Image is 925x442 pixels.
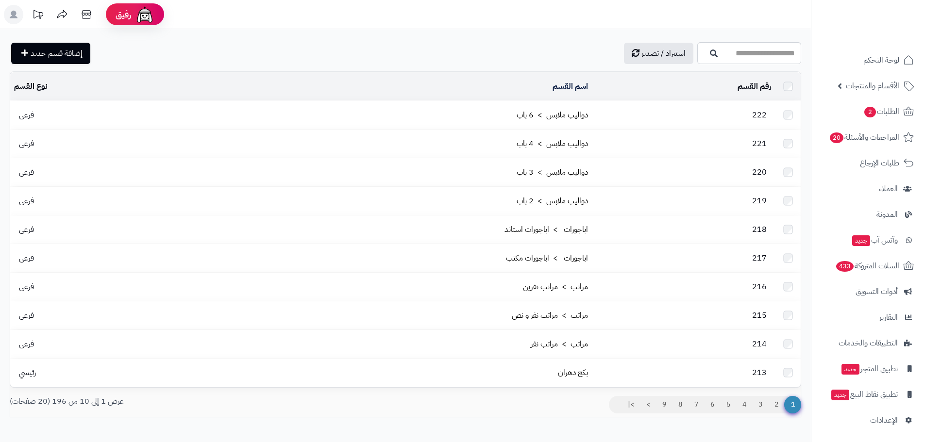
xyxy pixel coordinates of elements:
span: 213 [747,367,772,378]
span: 216 [747,281,772,293]
span: فرعى [14,281,39,293]
span: رئيسي [14,367,41,378]
a: 9 [656,396,673,413]
span: أدوات التسويق [856,285,898,298]
span: 215 [747,310,772,321]
span: جديد [831,390,849,400]
span: الإعدادات [870,413,898,427]
a: الإعدادات [817,409,919,432]
span: إضافة قسم جديد [31,48,83,59]
span: 214 [747,338,772,350]
a: >| [622,396,640,413]
span: تطبيق نقاط البيع [830,388,898,401]
a: بكج دهران [558,367,588,378]
img: ai-face.png [135,5,154,24]
a: مراتب > مراتب نفر و نص [512,310,588,321]
a: طلبات الإرجاع [817,151,919,175]
a: تحديثات المنصة [26,5,50,27]
span: 20 [830,132,843,143]
a: العملاء [817,177,919,200]
span: 433 [836,261,854,272]
a: 2 [768,396,785,413]
span: 219 [747,195,772,207]
a: 8 [672,396,689,413]
a: 5 [720,396,737,413]
a: 6 [704,396,721,413]
span: استيراد / تصدير [641,48,686,59]
a: التطبيقات والخدمات [817,331,919,355]
span: جديد [852,235,870,246]
span: رفيق [116,9,131,20]
a: > [640,396,656,413]
span: فرعى [14,166,39,178]
a: لوحة التحكم [817,49,919,72]
span: التقارير [879,311,898,324]
a: 4 [736,396,753,413]
span: المدونة [876,208,898,221]
span: السلات المتروكة [835,259,899,273]
span: 2 [864,107,876,117]
a: دواليب ملابس > 3 باب [517,166,588,178]
span: 217 [747,252,772,264]
div: رقم القسم [596,81,772,92]
span: المراجعات والأسئلة [829,131,899,144]
a: دواليب ملابس > 2 باب [517,195,588,207]
span: التطبيقات والخدمات [839,336,898,350]
a: استيراد / تصدير [624,43,693,64]
a: السلات المتروكة433 [817,254,919,278]
span: جديد [841,364,859,375]
a: وآتس آبجديد [817,229,919,252]
a: مراتب > مراتب نفر [531,338,588,350]
span: 220 [747,166,772,178]
a: 7 [688,396,705,413]
span: 218 [747,224,772,235]
a: المدونة [817,203,919,226]
span: فرعى [14,138,39,149]
a: دواليب ملابس > 4 باب [517,138,588,149]
a: أدوات التسويق [817,280,919,303]
span: 221 [747,138,772,149]
span: فرعى [14,310,39,321]
a: مراتب > مراتب نفرين [523,281,588,293]
span: فرعى [14,224,39,235]
a: اباجورات > اباجورات مكتب [506,252,588,264]
span: فرعى [14,195,39,207]
td: نوع القسم [10,72,191,100]
div: عرض 1 إلى 10 من 196 (20 صفحات) [2,396,405,407]
a: تطبيق المتجرجديد [817,357,919,380]
a: اسم القسم [553,81,588,92]
a: دواليب ملابس > 6 باب [517,109,588,121]
span: طلبات الإرجاع [860,156,899,170]
span: فرعى [14,109,39,121]
span: فرعى [14,338,39,350]
a: الطلبات2 [817,100,919,123]
span: العملاء [879,182,898,196]
span: وآتس آب [851,233,898,247]
span: تطبيق المتجر [841,362,898,376]
span: 222 [747,109,772,121]
a: 3 [752,396,769,413]
span: فرعى [14,252,39,264]
span: لوحة التحكم [863,53,899,67]
span: الأقسام والمنتجات [846,79,899,93]
a: التقارير [817,306,919,329]
a: تطبيق نقاط البيعجديد [817,383,919,406]
a: اباجورات > اباجورات استاند [505,224,588,235]
a: المراجعات والأسئلة20 [817,126,919,149]
span: الطلبات [863,105,899,118]
a: إضافة قسم جديد [11,43,90,64]
span: 1 [784,396,801,413]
